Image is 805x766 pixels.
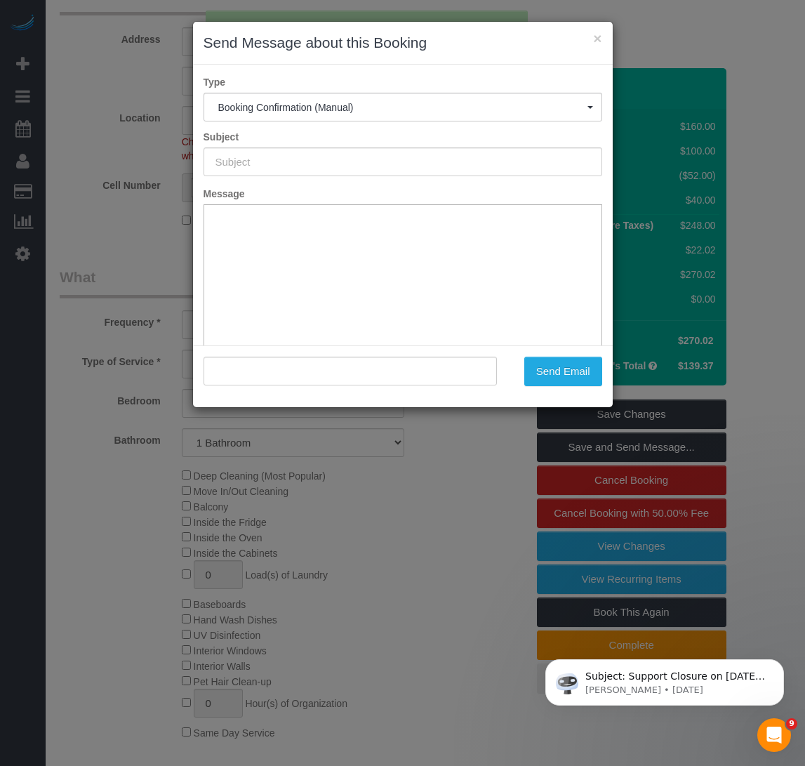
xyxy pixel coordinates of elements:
[204,205,601,424] iframe: Rich Text Editor, editor1
[786,718,797,729] span: 9
[524,630,805,728] iframe: Intercom notifications message
[218,102,587,113] span: Booking Confirmation (Manual)
[593,31,601,46] button: ×
[204,147,602,176] input: Subject
[193,130,613,144] label: Subject
[204,32,602,53] h3: Send Message about this Booking
[193,187,613,201] label: Message
[757,718,791,752] iframe: Intercom live chat
[193,75,613,89] label: Type
[204,93,602,121] button: Booking Confirmation (Manual)
[524,357,602,386] button: Send Email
